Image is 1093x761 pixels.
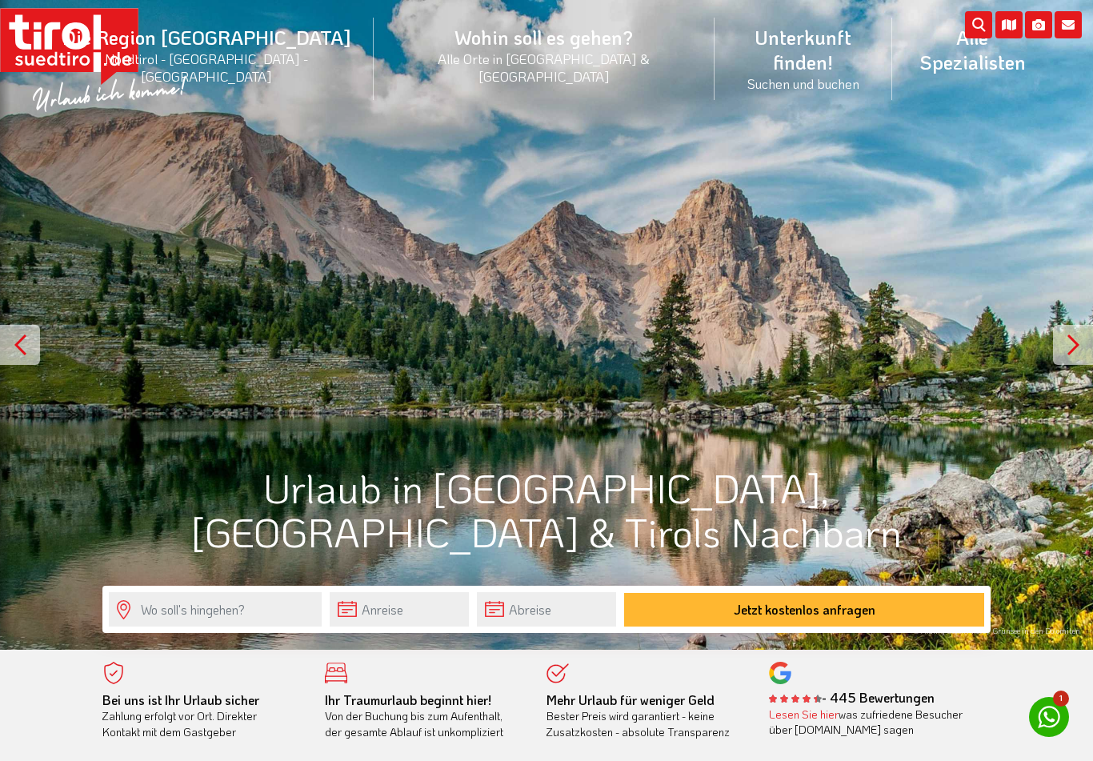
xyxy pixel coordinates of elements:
[102,692,301,740] div: Zahlung erfolgt vor Ort. Direkter Kontakt mit dem Gastgeber
[1053,691,1069,707] span: 1
[1025,11,1052,38] i: Fotogalerie
[102,691,259,708] b: Bei uns ist Ihr Urlaub sicher
[546,692,745,740] div: Bester Preis wird garantiert - keine Zusatzkosten - absolute Transparenz
[109,592,322,627] input: Wo soll's hingehen?
[769,707,839,722] a: Lesen Sie hier
[330,592,469,627] input: Anreise
[1055,11,1082,38] i: Kontakt
[995,11,1023,38] i: Karte öffnen
[374,7,715,102] a: Wohin soll es gehen?Alle Orte in [GEOGRAPHIC_DATA] & [GEOGRAPHIC_DATA]
[624,593,984,627] button: Jetzt kostenlos anfragen
[715,7,892,110] a: Unterkunft finden!Suchen und buchen
[59,50,354,85] small: Nordtirol - [GEOGRAPHIC_DATA] - [GEOGRAPHIC_DATA]
[892,7,1053,92] a: Alle Spezialisten
[40,7,374,102] a: Die Region [GEOGRAPHIC_DATA]Nordtirol - [GEOGRAPHIC_DATA] - [GEOGRAPHIC_DATA]
[325,692,523,740] div: Von der Buchung bis zum Aufenthalt, der gesamte Ablauf ist unkompliziert
[1029,697,1069,737] a: 1
[546,691,715,708] b: Mehr Urlaub für weniger Geld
[477,592,616,627] input: Abreise
[393,50,695,85] small: Alle Orte in [GEOGRAPHIC_DATA] & [GEOGRAPHIC_DATA]
[325,691,491,708] b: Ihr Traumurlaub beginnt hier!
[769,689,935,706] b: - 445 Bewertungen
[769,707,967,738] div: was zufriedene Besucher über [DOMAIN_NAME] sagen
[734,74,873,92] small: Suchen und buchen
